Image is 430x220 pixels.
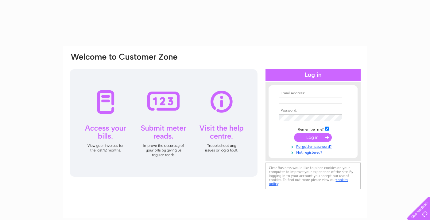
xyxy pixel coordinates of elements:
a: Not registered? [279,149,349,155]
th: Password: [277,108,349,113]
input: Submit [294,133,332,142]
div: Clear Business would like to place cookies on your computer to improve your experience of the sit... [265,163,361,189]
th: Email Address: [277,91,349,96]
a: cookies policy [269,178,348,186]
a: Forgotten password? [279,143,349,149]
td: Remember me? [277,126,349,132]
